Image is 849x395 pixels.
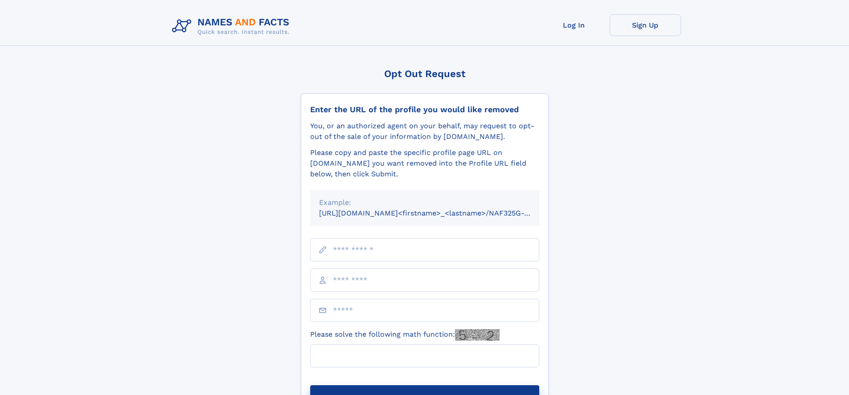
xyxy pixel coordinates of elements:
[319,209,556,217] small: [URL][DOMAIN_NAME]<firstname>_<lastname>/NAF325G-xxxxxxxx
[168,14,297,38] img: Logo Names and Facts
[310,121,539,142] div: You, or an authorized agent on your behalf, may request to opt-out of the sale of your informatio...
[301,68,549,79] div: Opt Out Request
[610,14,681,36] a: Sign Up
[310,105,539,114] div: Enter the URL of the profile you would like removed
[310,329,500,341] label: Please solve the following math function:
[319,197,530,208] div: Example:
[310,147,539,179] div: Please copy and paste the specific profile page URL on [DOMAIN_NAME] you want removed into the Pr...
[538,14,610,36] a: Log In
